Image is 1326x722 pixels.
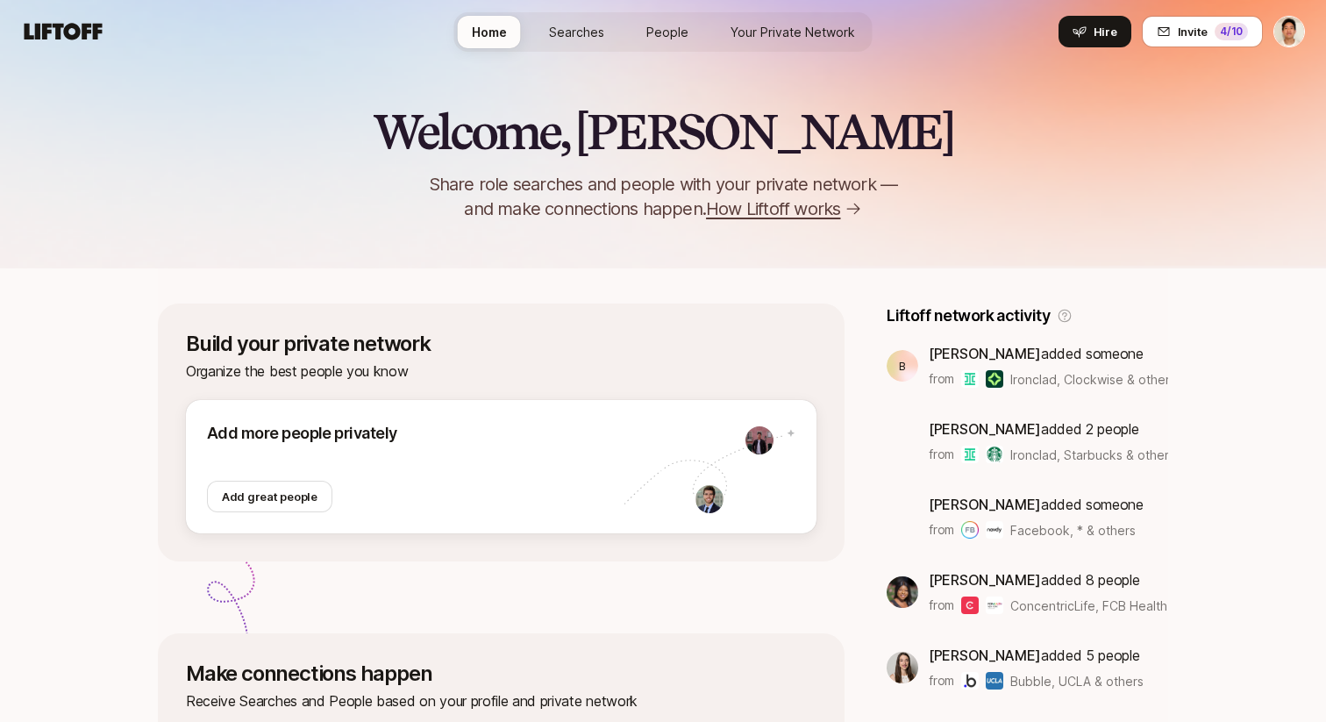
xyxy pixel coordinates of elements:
[961,370,979,388] img: Ironclad
[929,571,1041,589] span: [PERSON_NAME]
[458,16,521,48] a: Home
[929,496,1041,513] span: [PERSON_NAME]
[961,672,979,690] img: Bubble
[986,446,1003,463] img: Starbucks
[186,661,816,686] p: Make connections happen
[961,521,979,539] img: Facebook
[646,23,688,41] span: People
[1010,370,1168,389] span: Ironclad, Clockwise & others
[186,360,816,382] p: Organize the best people you know
[632,16,702,48] a: People
[887,652,918,683] img: bd851b7c_70da_4c7b_ba96_efe90beda184.jpg
[1215,23,1248,40] div: 4 /10
[929,595,954,616] p: from
[1010,521,1136,540] span: Facebook, * & others
[373,105,954,158] h2: Welcome, [PERSON_NAME]
[887,576,918,608] img: b3949459_406e_442a_af3e_e590d8b65324.jpg
[1010,446,1168,464] span: Ironclad, Starbucks & others
[1273,16,1305,47] button: Jeremy Chen
[549,23,604,41] span: Searches
[186,332,816,356] p: Build your private network
[929,493,1144,516] p: added someone
[986,370,1003,388] img: Clockwise
[929,519,954,540] p: from
[986,672,1003,690] img: UCLA
[207,481,332,512] button: Add great people
[929,644,1144,667] p: added 5 people
[745,426,773,454] img: dad6f263_d0d7_4fca_9567_244dcd796690.jpg
[929,420,1041,438] span: [PERSON_NAME]
[535,16,618,48] a: Searches
[400,172,926,221] p: Share role searches and people with your private network — and make connections happen.
[1010,672,1144,690] span: Bubble, UCLA & others
[887,304,1050,328] p: Liftoff network activity
[929,647,1041,664] span: [PERSON_NAME]
[716,16,869,48] a: Your Private Network
[961,446,979,463] img: Ironclad
[695,485,724,513] img: a8e9cede_195d_42e4_a834_2bad0e7dd550.jpg
[1059,16,1131,47] button: Hire
[929,444,954,465] p: from
[186,690,816,712] p: Receive Searches and People based on your profile and private network
[929,345,1041,362] span: [PERSON_NAME]
[731,23,855,41] span: Your Private Network
[706,197,840,221] span: How Liftoff works
[929,418,1168,440] p: added 2 people
[1094,23,1117,40] span: Hire
[929,670,954,691] p: from
[1274,17,1304,46] img: Jeremy Chen
[986,597,1003,614] img: FCB Health New York | An IPG Health Company
[1178,23,1208,40] span: Invite
[472,23,507,41] span: Home
[1142,16,1263,47] button: Invite4/10
[706,197,861,221] a: How Liftoff works
[961,597,979,614] img: ConcentricLife
[929,342,1168,365] p: added someone
[207,421,624,446] p: Add more people privately
[899,355,906,376] p: B
[929,368,954,390] p: from
[929,568,1168,591] p: added 8 people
